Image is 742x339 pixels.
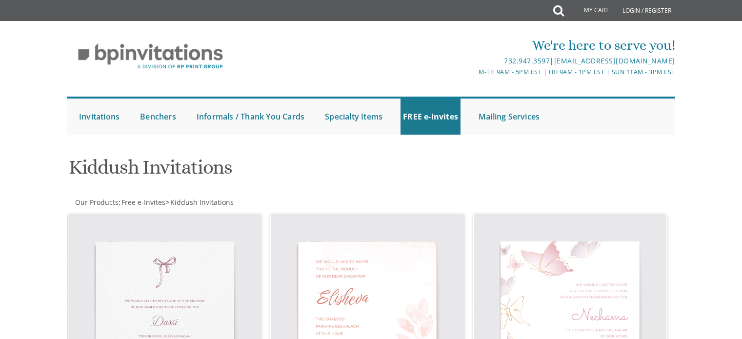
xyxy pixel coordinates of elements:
[270,67,675,77] div: M-Th 9am - 5pm EST | Fri 9am - 1pm EST | Sun 11am - 3pm EST
[138,99,179,135] a: Benchers
[554,56,675,65] a: [EMAIL_ADDRESS][DOMAIN_NAME]
[322,99,385,135] a: Specialty Items
[165,198,234,207] span: >
[120,198,165,207] a: Free e-Invites
[270,55,675,67] div: |
[67,198,371,207] div: :
[121,198,165,207] span: Free e-Invites
[169,198,234,207] a: Kiddush Invitations
[69,157,467,185] h1: Kiddush Invitations
[74,198,119,207] a: Our Products
[504,56,550,65] a: 732.947.3597
[194,99,307,135] a: Informals / Thank You Cards
[170,198,234,207] span: Kiddush Invitations
[563,1,616,20] a: My Cart
[270,36,675,55] div: We're here to serve you!
[67,36,234,77] img: BP Invitation Loft
[77,99,122,135] a: Invitations
[476,99,542,135] a: Mailing Services
[401,99,461,135] a: FREE e-Invites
